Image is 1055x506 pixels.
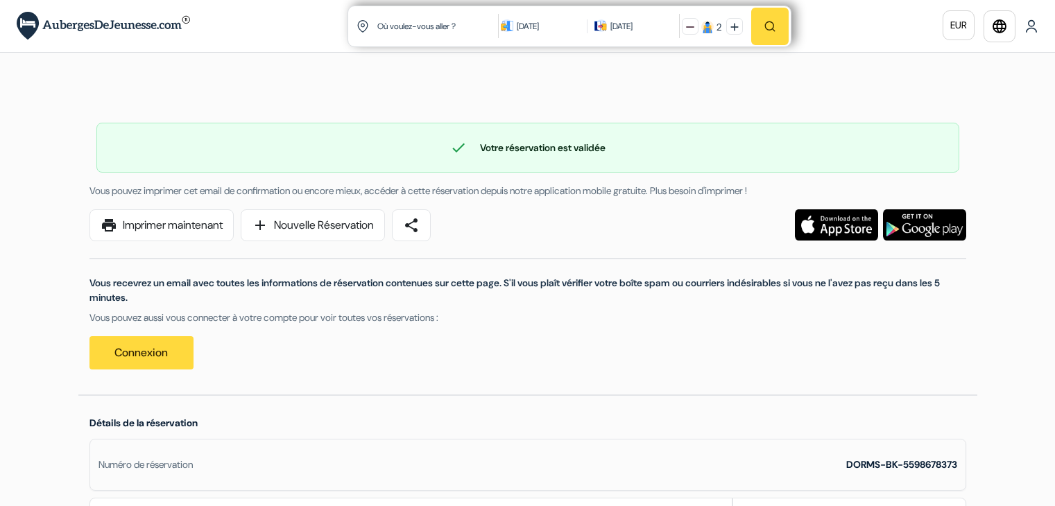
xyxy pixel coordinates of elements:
img: minus [686,23,694,31]
img: guest icon [701,21,714,33]
img: Téléchargez l'application gratuite [795,209,878,241]
div: 2 [717,20,721,35]
span: print [101,217,117,234]
a: addNouvelle Réservation [241,209,385,241]
img: location icon [357,20,369,33]
div: [DATE] [517,19,580,33]
span: check [450,139,467,156]
span: Détails de la réservation [89,417,198,429]
img: User Icon [1024,19,1038,33]
a: EUR [943,10,975,40]
span: Vous pouvez imprimer cet email de confirmation ou encore mieux, accéder à cette réservation depui... [89,184,747,197]
div: Votre réservation est validée [97,139,959,156]
img: Téléchargez l'application gratuite [883,209,966,241]
strong: DORMS-BK-5598678373 [846,458,957,471]
img: plus [730,23,739,31]
a: share [392,209,431,241]
span: share [403,217,420,234]
p: Vous recevrez un email avec toutes les informations de réservation contenues sur cette page. S'il... [89,276,966,305]
a: Connexion [89,336,194,369]
span: add [252,217,268,234]
img: calendarIcon icon [594,19,607,32]
a: printImprimer maintenant [89,209,234,241]
div: Numéro de réservation [98,457,193,472]
input: Ville, université ou logement [376,9,501,43]
img: AubergesDeJeunesse.com [17,12,190,40]
div: [DATE] [610,19,633,33]
p: Vous pouvez aussi vous connecter à votre compte pour voir toutes vos réservations : [89,311,966,325]
a: language [984,10,1015,42]
img: calendarIcon icon [501,19,513,32]
i: language [991,18,1008,35]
